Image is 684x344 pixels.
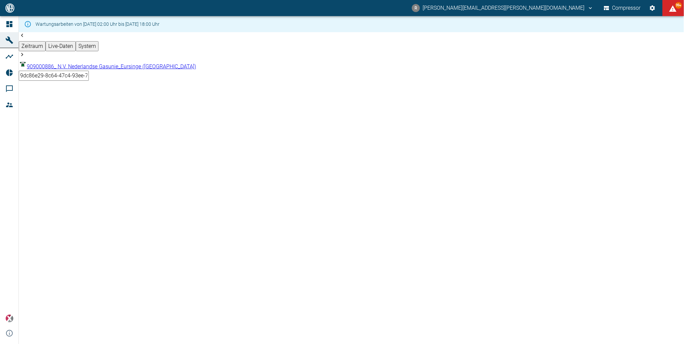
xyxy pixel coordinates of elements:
img: logo [5,3,15,12]
span: 99+ [675,2,682,9]
a: 909000886_ N.V. Nederlandse Gasunie_Eursinge ([GEOGRAPHIC_DATA]) [19,63,196,70]
button: Zeitraum [19,41,46,51]
button: Live-Daten [46,41,76,51]
button: rene.anke@neac.de [411,2,595,14]
span: 909000886_ N.V. Nederlandse Gasunie_Eursinge ([GEOGRAPHIC_DATA]) [27,63,196,70]
button: Einstellungen [646,2,659,14]
div: R [412,4,420,12]
div: Wartungsarbeiten von [DATE] 02:00 Uhr bis [DATE] 18:00 Uhr [36,18,160,30]
button: Compressor [603,2,642,14]
button: System [76,41,99,51]
img: Xplore Logo [5,315,13,323]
